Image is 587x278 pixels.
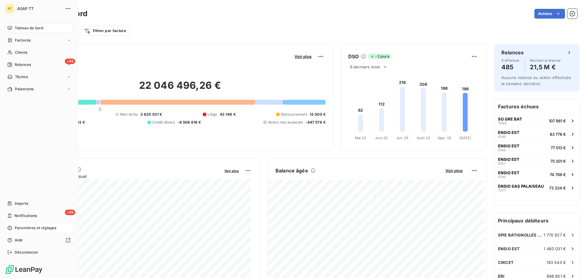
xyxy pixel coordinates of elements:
[498,162,505,165] span: 6157
[444,168,464,173] button: Voir plus
[437,136,451,140] tspan: Sept. 25
[498,233,544,237] span: SPIE BATIGNOLLES ENERGIE
[293,54,313,59] button: Voir plus
[15,237,23,243] span: Aide
[498,157,519,162] span: ENSIO EST
[348,53,359,60] h6: DSO
[498,246,520,251] span: ENSIO EST
[566,257,581,272] iframe: Intercom live chat
[120,112,138,117] span: Non-échu
[534,9,565,19] button: Actions
[396,136,408,140] tspan: Juil. 25
[275,167,308,174] h6: Balance âgée
[494,99,579,114] h6: Factures échues
[498,121,507,125] span: 11780
[99,107,101,112] span: 0
[35,173,220,179] span: Chiffre d'affaires mensuel
[5,265,43,274] img: Logo LeanPay
[65,210,75,215] span: +99
[208,112,217,117] span: Litige
[494,141,579,154] button: ENSIO EST516877 013 €
[14,213,37,218] span: Notifications
[550,159,566,164] span: 75 001 €
[417,136,430,140] tspan: Août 25
[80,26,130,36] button: Filtrer par facture
[15,250,38,255] span: Déconnexion
[498,184,544,189] span: ENSIO SAS PALAISEAU
[546,260,566,265] span: 743 543 €
[350,64,380,69] span: 6 derniers mois
[494,213,579,228] h6: Principaux débiteurs
[494,154,579,168] button: ENSIO EST615775 001 €
[310,112,326,117] span: 13 000 €
[498,135,506,139] span: 6146
[281,112,307,117] span: Recouvrement
[294,54,312,59] span: Voir plus
[498,117,522,121] span: SO GRE BAT
[460,136,471,140] tspan: [DATE]
[498,260,514,265] span: CIRCET
[15,201,28,206] span: Imports
[140,112,162,117] span: 3 820 021 €
[498,143,519,148] span: ENSIO EST
[223,168,241,173] button: Voir plus
[544,246,566,251] span: 1 483 031 €
[355,136,366,140] tspan: Mai 25
[498,148,506,152] span: 5168
[15,38,31,43] span: Factures
[305,120,326,125] span: -447 576 €
[5,235,73,245] a: Aide
[15,225,56,231] span: Paramètres et réglages
[498,175,506,179] span: 6740
[220,112,236,117] span: 42 149 €
[530,62,561,72] h4: 21,5 M €
[268,120,303,125] span: Avoirs non associés
[501,75,571,86] span: Aucune relance ou action effectuée la semaine dernière.
[224,169,239,173] span: Voir plus
[549,186,566,190] span: 73 334 €
[494,168,579,181] button: ENSIO EST674074 788 €
[494,181,579,194] button: ENSIO SAS PALAISEAU737773 334 €
[530,59,561,62] span: Montant à relancer
[494,114,579,127] button: SO GRE BAT11780107 981 €
[501,62,520,72] h4: 485
[494,127,579,141] button: ENSIO EST614683 778 €
[375,136,388,140] tspan: Juin 25
[550,172,566,177] span: 74 788 €
[152,120,175,125] span: Crédit divers
[551,145,566,150] span: 77 013 €
[501,59,520,62] span: À effectuer
[178,120,201,125] span: -8 508 618 €
[15,86,34,92] span: Paiements
[35,79,326,98] h2: 22 046 496,26 €
[5,4,15,13] div: AT
[501,49,524,56] h6: Relances
[17,6,61,11] span: ASAP TT
[15,25,43,31] span: Tableau de bord
[15,62,31,67] span: Relances
[15,50,27,55] span: Clients
[549,118,566,123] span: 107 981 €
[368,54,391,59] span: -2 jours
[498,170,519,175] span: ENSIO EST
[498,130,519,135] span: ENSIO EST
[544,233,566,237] span: 1 770 927 €
[15,74,28,80] span: Tâches
[65,59,75,64] span: +99
[498,189,506,192] span: 7377
[445,168,463,173] span: Voir plus
[550,132,566,137] span: 83 778 €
